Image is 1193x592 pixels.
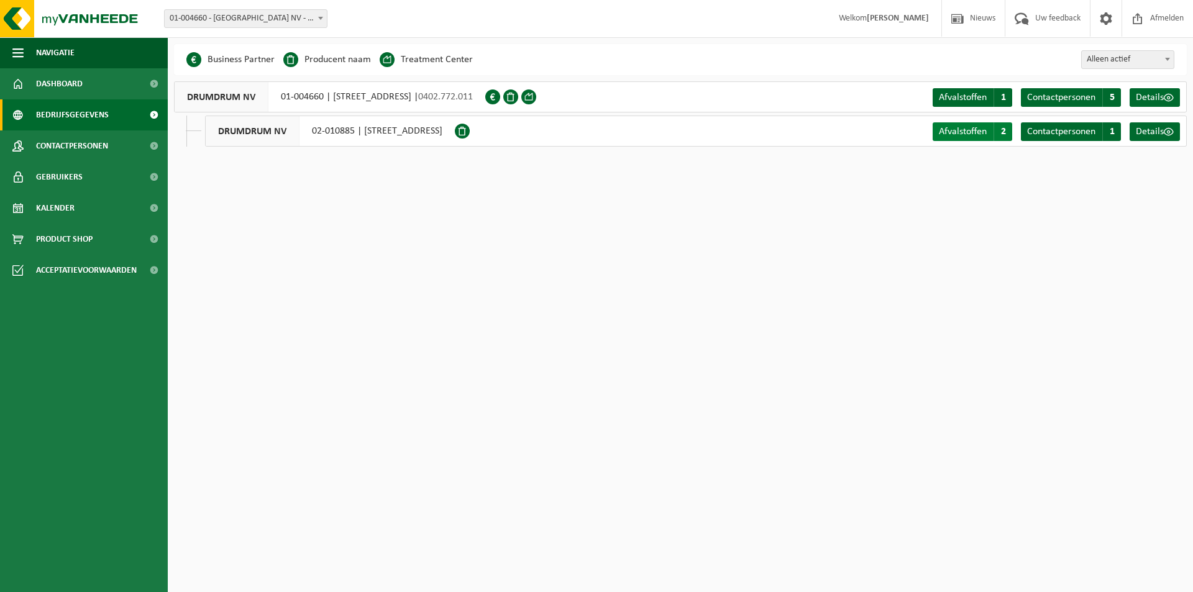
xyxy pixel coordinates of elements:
span: Afvalstoffen [939,127,987,137]
span: Details [1136,127,1164,137]
span: Alleen actief [1081,50,1174,69]
span: Product Shop [36,224,93,255]
span: DRUMDRUM NV [175,82,268,112]
div: 02-010885 | [STREET_ADDRESS] [205,116,455,147]
a: Afvalstoffen 2 [933,122,1012,141]
li: Treatment Center [380,50,473,69]
span: Contactpersonen [1027,93,1095,102]
span: 1 [994,88,1012,107]
span: DRUMDRUM NV [206,116,299,146]
span: 0402.772.011 [418,92,473,102]
span: 01-004660 - DRUMDRUM NV - RUMBEKE [165,10,327,27]
div: 01-004660 | [STREET_ADDRESS] | [174,81,485,112]
span: Gebruikers [36,162,83,193]
span: 5 [1102,88,1121,107]
span: Contactpersonen [1027,127,1095,137]
a: Afvalstoffen 1 [933,88,1012,107]
span: 2 [994,122,1012,141]
span: Details [1136,93,1164,102]
span: Acceptatievoorwaarden [36,255,137,286]
span: Contactpersonen [36,130,108,162]
span: 01-004660 - DRUMDRUM NV - RUMBEKE [164,9,327,28]
li: Business Partner [186,50,275,69]
span: Navigatie [36,37,75,68]
span: Bedrijfsgegevens [36,99,109,130]
a: Details [1130,122,1180,141]
a: Contactpersonen 5 [1021,88,1121,107]
a: Details [1130,88,1180,107]
span: 1 [1102,122,1121,141]
a: Contactpersonen 1 [1021,122,1121,141]
span: Alleen actief [1082,51,1174,68]
span: Afvalstoffen [939,93,987,102]
span: Kalender [36,193,75,224]
li: Producent naam [283,50,371,69]
strong: [PERSON_NAME] [867,14,929,23]
span: Dashboard [36,68,83,99]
